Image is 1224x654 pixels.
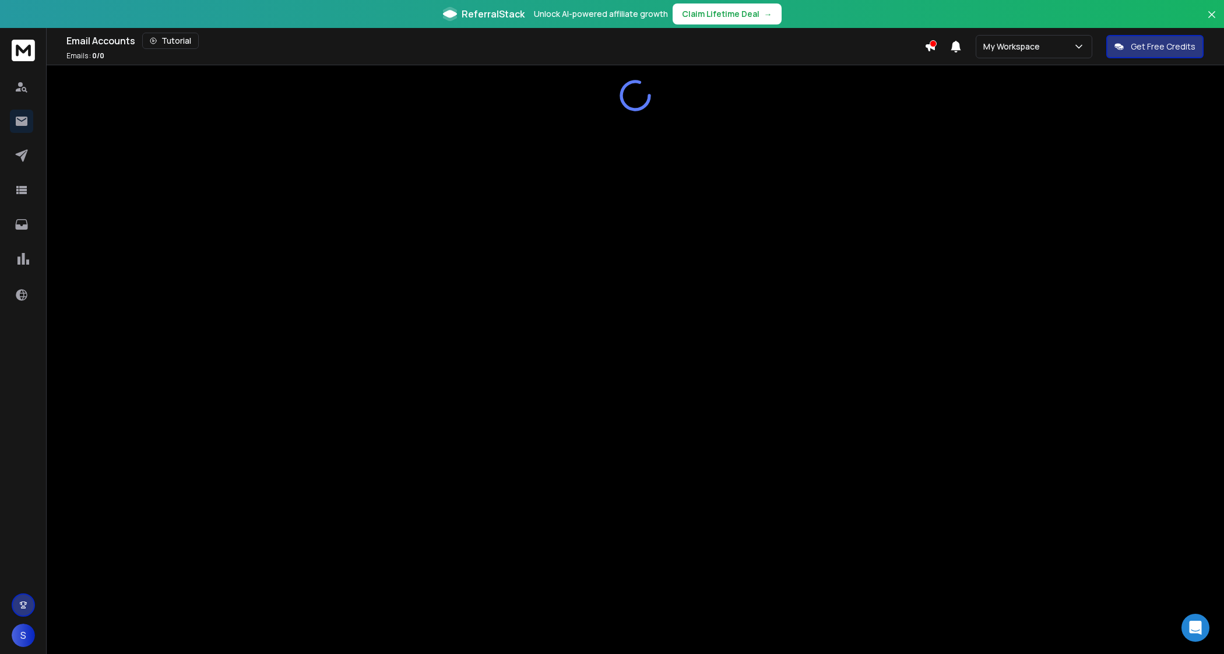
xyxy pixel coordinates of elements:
[66,33,924,49] div: Email Accounts
[983,41,1044,52] p: My Workspace
[534,8,668,20] p: Unlock AI-powered affiliate growth
[764,8,772,20] span: →
[673,3,782,24] button: Claim Lifetime Deal→
[92,51,104,61] span: 0 / 0
[1106,35,1204,58] button: Get Free Credits
[462,7,525,21] span: ReferralStack
[1181,614,1209,642] div: Open Intercom Messenger
[12,624,35,647] button: S
[142,33,199,49] button: Tutorial
[1131,41,1195,52] p: Get Free Credits
[1204,7,1219,35] button: Close banner
[66,51,104,61] p: Emails :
